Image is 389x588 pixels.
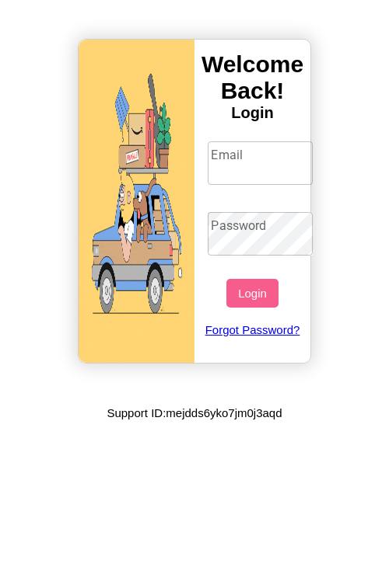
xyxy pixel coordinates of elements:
[194,51,310,104] h3: Welcome Back!
[107,402,282,423] p: Support ID: mejdds6yko7jm0j3aqd
[194,104,310,122] h4: Login
[79,40,194,363] img: gif
[226,279,279,308] button: Login
[200,308,304,352] a: Forgot Password?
